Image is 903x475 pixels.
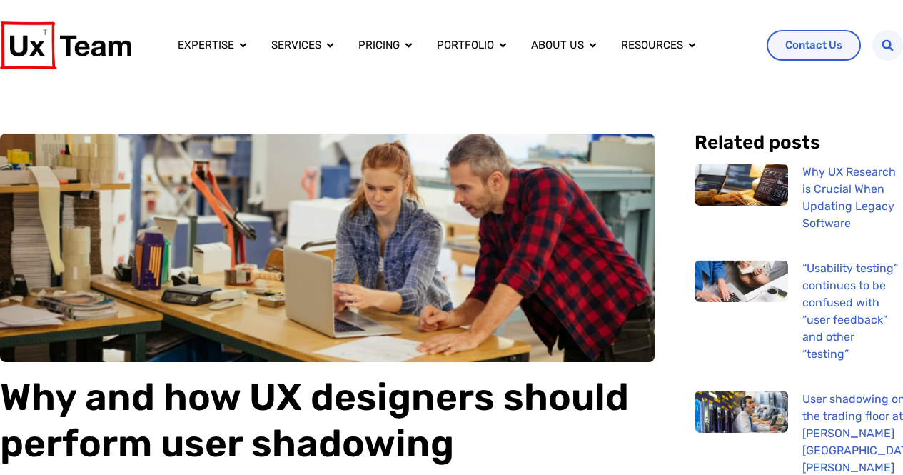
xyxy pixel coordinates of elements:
[178,37,234,54] a: Expertise
[802,261,898,361] a: “Usability testing” continues to be confused with “user feedback” and other “testing”
[832,406,903,475] iframe: Chat Widget
[358,37,400,54] a: Pricing
[271,37,321,54] a: Services
[437,37,494,54] a: Portfolio
[621,37,683,54] a: Resources
[680,261,802,304] img: Usability Testing
[166,31,755,59] nav: Menu
[695,134,903,152] p: Related posts
[166,31,755,59] div: Menu Toggle
[802,165,896,230] a: Why UX Research is Crucial When Updating Legacy Software
[531,37,584,54] a: About us
[872,30,903,61] div: Search
[767,30,861,61] a: Contact Us
[785,40,842,51] span: Contact Us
